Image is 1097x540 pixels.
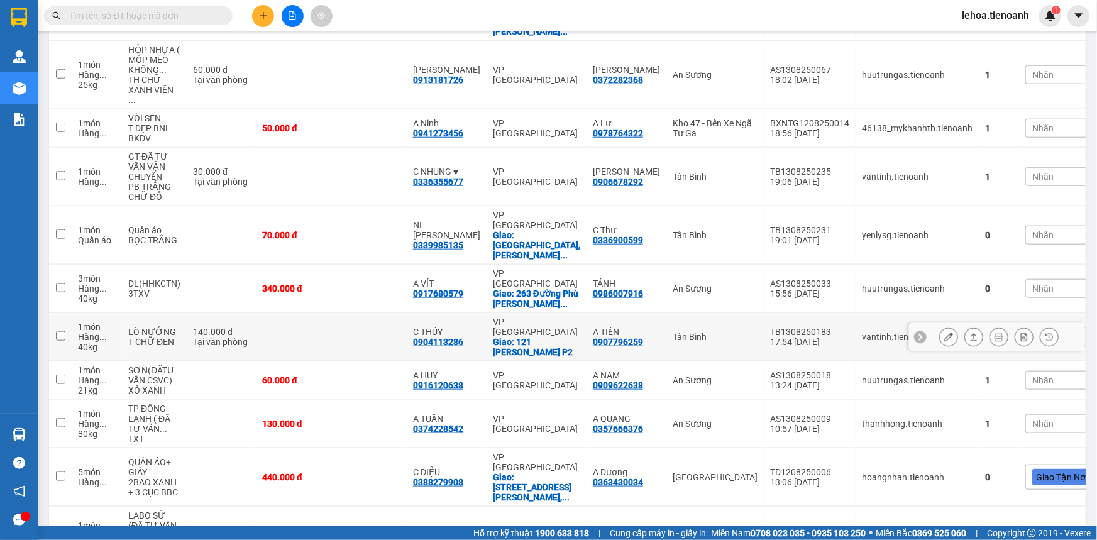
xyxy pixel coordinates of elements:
[593,526,660,536] div: A TÂN
[259,11,268,20] span: plus
[862,284,973,294] div: huutrungas.tienoanh
[493,370,580,390] div: VP [GEOGRAPHIC_DATA]
[862,70,973,80] div: huutrungas.tienoanh
[985,284,1013,294] div: 0
[1032,70,1054,80] span: Nhãn
[673,230,758,240] div: Tân Bình
[673,332,758,342] div: Tân Bình
[262,472,325,482] div: 440.000 đ
[78,477,116,487] div: Hàng thông thường
[78,467,116,477] div: 5 món
[128,225,180,235] div: Quần áo
[128,75,180,105] div: TH CHỮ XANH VIỀN ĐỎ
[262,230,325,240] div: 70.000 đ
[593,337,643,347] div: 0907796259
[1054,6,1058,14] span: 1
[1027,529,1036,537] span: copyright
[78,118,116,128] div: 1 món
[770,75,849,85] div: 18:02 [DATE]
[673,172,758,182] div: Tân Bình
[128,337,180,347] div: T CHỮ ĐEN
[78,409,116,419] div: 1 món
[413,477,463,487] div: 0388279908
[673,419,758,429] div: An Sương
[128,45,180,75] div: HỘP NHỰA ( MÓP MÉO KHÔNG CHỊU TRÁCH NHIỆM )
[673,375,758,385] div: An Sương
[770,327,849,337] div: TB1308250183
[985,419,1013,429] div: 1
[262,284,325,294] div: 340.000 đ
[78,284,116,294] div: Hàng thông thường
[535,528,589,538] strong: 1900 633 818
[99,70,107,80] span: ...
[770,337,849,347] div: 17:54 [DATE]
[78,322,116,332] div: 1 món
[160,424,167,434] span: ...
[99,419,107,429] span: ...
[413,424,463,434] div: 0374228542
[99,332,107,342] span: ...
[560,299,568,309] span: ...
[413,167,480,177] div: C NHUNG ♥
[413,128,463,138] div: 0941273456
[13,428,26,441] img: warehouse-icon
[413,467,480,477] div: C DIỆU
[128,404,180,434] div: TP ĐÔNG LẠNH ( ĐÃ TƯ VẤN CSVC)
[770,289,849,299] div: 15:56 [DATE]
[413,118,480,128] div: A Ninh
[1052,6,1061,14] sup: 1
[78,521,116,531] div: 1 món
[1032,375,1054,385] span: Nhãn
[562,492,570,502] span: ...
[593,225,660,235] div: C Thư
[413,380,463,390] div: 0916120638
[770,278,849,289] div: AS1308250033
[862,230,973,240] div: yenlysg.tienoanh
[128,289,180,299] div: 3TXV
[52,11,61,20] span: search
[413,327,480,337] div: C THÚY
[493,414,580,434] div: VP [GEOGRAPHIC_DATA]
[493,472,580,502] div: Giao: 46 Phan Đình Phùng, Phường 1, Đà Lạt, Lâm Đồng
[593,177,643,187] div: 0906678292
[262,123,325,133] div: 50.000 đ
[593,278,660,289] div: TÁNH
[13,113,26,126] img: solution-icon
[976,526,978,540] span: |
[193,177,250,187] div: Tại văn phòng
[78,273,116,284] div: 3 món
[262,375,325,385] div: 60.000 đ
[770,118,849,128] div: BXNTG1208250014
[862,123,973,133] div: 46138_mykhanhtb.tienoanh
[770,477,849,487] div: 13:06 [DATE]
[862,472,973,482] div: hoangnhan.tienoanh
[413,220,480,240] div: NI LEE
[1032,419,1054,429] span: Nhãn
[770,424,849,434] div: 10:57 [DATE]
[413,65,480,75] div: THANH NHU
[78,128,116,138] div: Hàng thông thường
[770,467,849,477] div: TD1208250006
[770,65,849,75] div: AS1308250067
[78,60,116,70] div: 1 món
[493,167,580,187] div: VP [GEOGRAPHIC_DATA]
[610,526,708,540] span: Cung cấp máy in - giấy in:
[985,230,1013,240] div: 0
[985,172,1013,182] div: 1
[770,235,849,245] div: 19:01 [DATE]
[193,75,250,85] div: Tại văn phòng
[128,95,136,105] span: ...
[78,294,116,304] div: 40 kg
[78,332,116,342] div: Hàng thông thường
[493,118,580,138] div: VP [GEOGRAPHIC_DATA]
[282,5,304,27] button: file-add
[985,70,1013,80] div: 1
[862,172,973,182] div: vantinh.tienoanh
[593,65,660,75] div: NHỰA KHẢI ĐĂNG
[78,419,116,429] div: Hàng thông thường
[593,118,660,128] div: A Lư
[673,118,758,138] div: Kho 47 - Bến Xe Ngã Tư Ga
[311,5,333,27] button: aim
[193,337,250,347] div: Tại văn phòng
[593,75,643,85] div: 0372282368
